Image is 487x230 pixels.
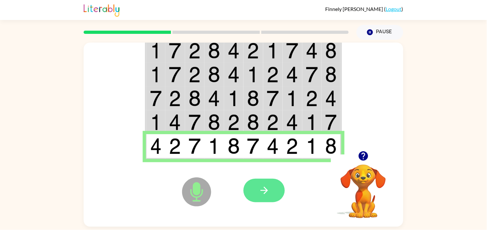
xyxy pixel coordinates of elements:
[267,90,279,106] img: 7
[306,90,318,106] img: 2
[286,43,298,59] img: 7
[267,43,279,59] img: 1
[247,66,259,83] img: 1
[169,90,181,106] img: 2
[189,138,201,154] img: 7
[150,43,162,59] img: 1
[286,138,298,154] img: 2
[228,114,240,130] img: 2
[267,66,279,83] img: 2
[169,114,181,130] img: 4
[325,114,337,130] img: 7
[228,90,240,106] img: 1
[247,138,259,154] img: 7
[247,43,259,59] img: 2
[267,138,279,154] img: 4
[247,114,259,130] img: 8
[286,66,298,83] img: 4
[189,43,201,59] img: 2
[326,6,384,12] span: Finnely [PERSON_NAME]
[228,138,240,154] img: 8
[84,3,119,17] img: Literably
[150,114,162,130] img: 1
[306,138,318,154] img: 1
[326,6,403,12] div: ( )
[325,66,337,83] img: 8
[150,66,162,83] img: 1
[189,66,201,83] img: 2
[325,138,337,154] img: 8
[150,90,162,106] img: 7
[208,114,220,130] img: 8
[189,114,201,130] img: 7
[386,6,402,12] a: Logout
[208,66,220,83] img: 8
[325,90,337,106] img: 4
[208,138,220,154] img: 1
[267,114,279,130] img: 2
[228,43,240,59] img: 4
[208,90,220,106] img: 4
[208,43,220,59] img: 8
[357,25,403,40] button: Pause
[169,43,181,59] img: 7
[306,66,318,83] img: 7
[325,43,337,59] img: 8
[286,114,298,130] img: 4
[169,66,181,83] img: 7
[189,90,201,106] img: 8
[286,90,298,106] img: 1
[306,114,318,130] img: 1
[169,138,181,154] img: 2
[228,66,240,83] img: 4
[247,90,259,106] img: 8
[306,43,318,59] img: 4
[331,155,396,219] video: Your browser must support playing .mp4 files to use Literably. Please try using another browser.
[150,138,162,154] img: 4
